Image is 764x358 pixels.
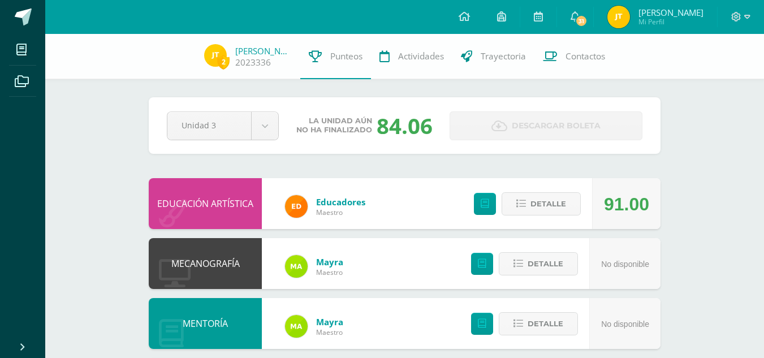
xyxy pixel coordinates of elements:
[371,34,452,79] a: Actividades
[296,117,372,135] span: La unidad aún no ha finalizado
[217,55,230,69] span: 2
[377,111,433,140] div: 84.06
[512,112,601,140] span: Descargar boleta
[316,196,365,208] a: Educadores
[528,253,563,274] span: Detalle
[300,34,371,79] a: Punteos
[285,195,308,218] img: ed927125212876238b0630303cb5fd71.png
[398,50,444,62] span: Actividades
[316,316,343,327] a: Mayra
[499,312,578,335] button: Detalle
[601,260,649,269] span: No disponible
[182,112,237,139] span: Unidad 3
[481,50,526,62] span: Trayectoria
[285,315,308,338] img: 75b6448d1a55a94fef22c1dfd553517b.png
[235,45,292,57] a: [PERSON_NAME]
[235,57,271,68] a: 2023336
[499,252,578,275] button: Detalle
[285,255,308,278] img: 75b6448d1a55a94fef22c1dfd553517b.png
[566,50,605,62] span: Contactos
[316,256,343,268] a: Mayra
[638,7,703,18] span: [PERSON_NAME]
[534,34,614,79] a: Contactos
[638,17,703,27] span: Mi Perfil
[502,192,581,215] button: Detalle
[316,268,343,277] span: Maestro
[452,34,534,79] a: Trayectoria
[149,178,262,229] div: EDUCACIÓN ARTÍSTICA
[530,193,566,214] span: Detalle
[316,208,365,217] span: Maestro
[604,179,649,230] div: 91.00
[204,44,227,67] img: fc24f795141394356791331be0bd62f8.png
[167,112,278,140] a: Unidad 3
[528,313,563,334] span: Detalle
[149,298,262,349] div: MENTORÍA
[575,15,588,27] span: 31
[330,50,362,62] span: Punteos
[149,238,262,289] div: MECANOGRAFÍA
[601,320,649,329] span: No disponible
[316,327,343,337] span: Maestro
[607,6,630,28] img: fc24f795141394356791331be0bd62f8.png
